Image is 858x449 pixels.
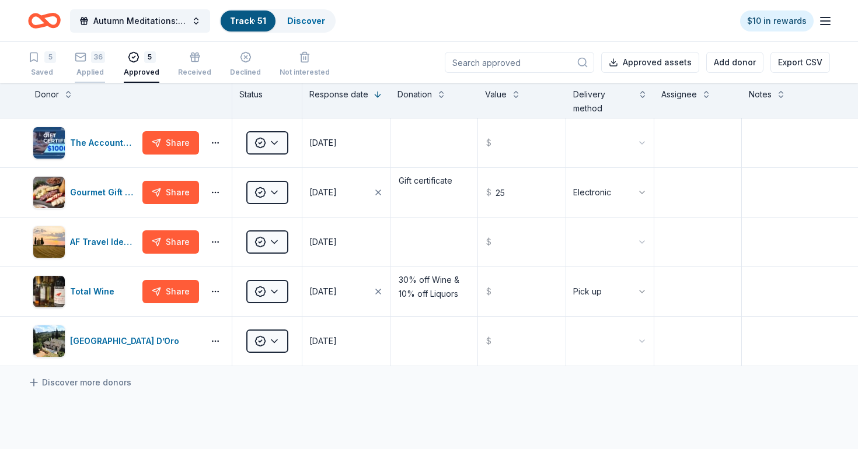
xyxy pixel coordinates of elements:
button: 5Approved [124,47,159,83]
button: [DATE] [302,168,390,217]
button: Share [142,181,199,204]
button: Approved assets [601,52,699,73]
button: Image for Total WineTotal Wine [33,275,138,308]
div: Applied [75,68,105,77]
button: Autumn Meditations: NYWC at 41 [70,9,210,33]
button: Track· 51Discover [219,9,336,33]
button: Image for Villa Sogni D’Oro[GEOGRAPHIC_DATA] D’Oro [33,325,199,357]
button: Export CSV [770,52,830,73]
div: [DATE] [309,235,337,249]
button: Image for Gourmet Gift BasketsGourmet Gift Baskets [33,176,138,209]
a: Discover [287,16,325,26]
div: Donor [35,87,59,101]
div: Declined [230,68,261,77]
button: Declined [230,47,261,83]
div: Gourmet Gift Baskets [70,185,138,199]
div: 36 [91,51,105,63]
div: Response date [309,87,368,101]
button: [DATE] [302,218,390,266]
div: [DATE] [309,285,337,299]
a: $10 in rewards [740,10,814,31]
button: Image for AF Travel IdeasAF Travel Ideas [33,226,138,258]
img: Image for The Accounting Doctor [33,127,65,159]
a: Home [28,7,61,34]
div: Received [178,68,211,77]
div: Saved [28,68,56,77]
img: Image for Total Wine [33,276,65,307]
button: [DATE] [302,317,390,366]
a: Track· 51 [230,16,266,26]
div: Not interested [280,68,330,77]
div: Donation [397,87,432,101]
div: [DATE] [309,334,337,348]
button: 36Applied [75,47,105,83]
div: The Accounting Doctor [70,136,138,150]
button: Add donor [706,52,763,73]
input: Search approved [445,52,594,73]
textarea: Gift certificate [392,169,477,216]
div: [DATE] [309,136,337,150]
button: Not interested [280,47,330,83]
div: Approved [124,68,159,77]
div: Value [485,87,507,101]
div: Total Wine [70,285,119,299]
a: Discover more donors [28,376,131,390]
button: Share [142,131,199,155]
button: Received [178,47,211,83]
div: Status [232,83,302,118]
div: Assignee [661,87,697,101]
button: [DATE] [302,118,390,167]
img: Image for Villa Sogni D’Oro [33,325,65,357]
div: [GEOGRAPHIC_DATA] D’Oro [70,334,184,348]
div: Delivery method [573,87,633,115]
button: 5Saved [28,47,56,83]
img: Image for Gourmet Gift Baskets [33,177,65,208]
div: [DATE] [309,185,337,199]
div: AF Travel Ideas [70,235,138,249]
button: Image for The Accounting DoctorThe Accounting Doctor [33,127,138,159]
img: Image for AF Travel Ideas [33,226,65,258]
textarea: 30% off Wine & 10% off Liquors [392,268,477,315]
button: Share [142,280,199,303]
div: 5 [44,51,56,63]
span: Autumn Meditations: NYWC at 41 [93,14,187,28]
button: Share [142,230,199,254]
div: Notes [749,87,772,101]
button: [DATE] [302,267,390,316]
div: 5 [144,51,156,63]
